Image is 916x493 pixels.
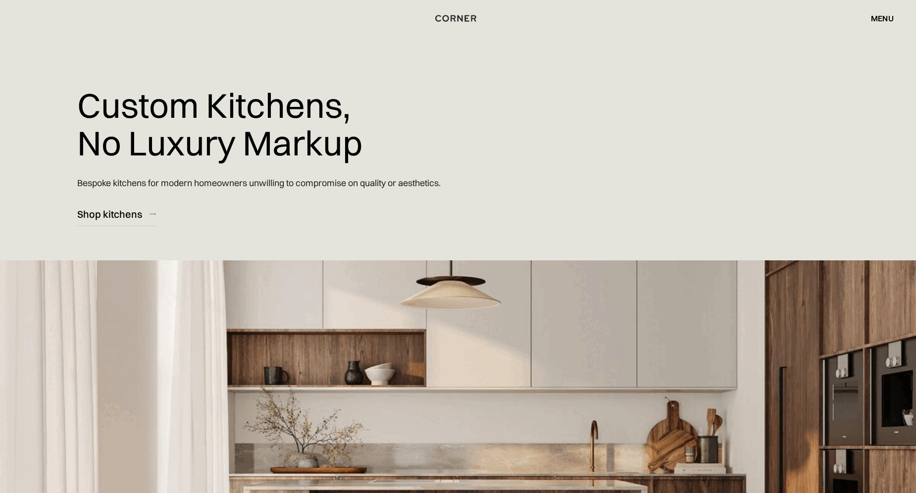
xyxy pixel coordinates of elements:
div: menu [861,10,894,27]
h1: Custom Kitchens, No Luxury Markup [77,79,362,169]
div: menu [871,14,894,22]
a: home [421,12,495,25]
div: Shop kitchens [77,207,142,221]
a: Shop kitchens [77,202,155,226]
p: Bespoke kitchens for modern homeowners unwilling to compromise on quality or aesthetics. [77,169,441,197]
